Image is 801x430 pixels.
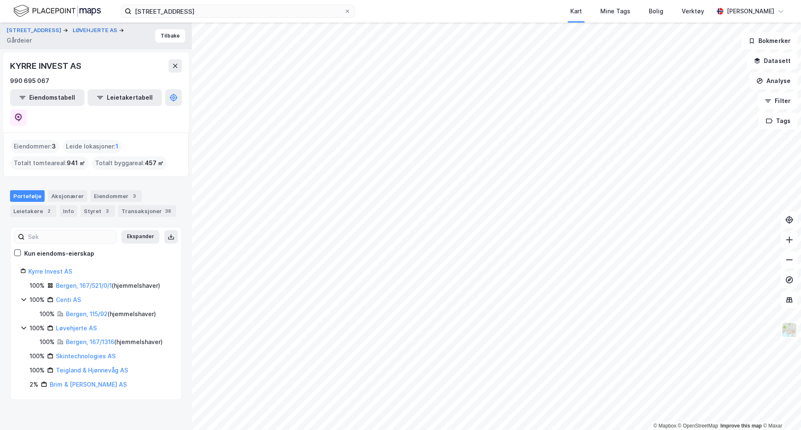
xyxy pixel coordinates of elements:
[56,296,81,303] a: Centi AS
[759,390,801,430] div: Kontrollprogram for chat
[155,29,185,43] button: Tilbake
[116,141,118,151] span: 1
[30,365,45,375] div: 100%
[118,205,176,217] div: Transaksjoner
[56,282,112,289] a: Bergen, 167/521/0/1
[66,310,108,317] a: Bergen, 115/92
[131,5,344,18] input: Søk på adresse, matrikkel, gårdeiere, leietakere eller personer
[52,141,56,151] span: 3
[121,230,159,244] button: Ekspander
[130,192,139,200] div: 3
[10,140,59,153] div: Eiendommer :
[759,390,801,430] iframe: Chat Widget
[63,140,122,153] div: Leide lokasjoner :
[10,59,83,73] div: KYRRE INVEST AS
[66,337,163,347] div: ( hjemmelshaver )
[56,281,160,291] div: ( hjemmelshaver )
[600,6,630,16] div: Mine Tags
[164,207,173,215] div: 38
[727,6,774,16] div: [PERSON_NAME]
[92,156,167,170] div: Totalt byggareal :
[60,205,77,217] div: Info
[749,73,798,89] button: Analyse
[73,26,119,35] button: LØVEHJERTE AS
[10,89,84,106] button: Eiendomstabell
[759,113,798,129] button: Tags
[103,207,111,215] div: 3
[56,352,116,360] a: Skintechnologies AS
[28,268,72,275] a: Kyrre Invest AS
[40,337,55,347] div: 100%
[7,26,63,35] button: [STREET_ADDRESS]
[570,6,582,16] div: Kart
[66,309,156,319] div: ( hjemmelshaver )
[30,351,45,361] div: 100%
[682,6,704,16] div: Verktøy
[7,35,32,45] div: Gårdeier
[24,249,94,259] div: Kun eiendoms-eierskap
[30,295,45,305] div: 100%
[720,423,762,429] a: Improve this map
[91,190,142,202] div: Eiendommer
[10,190,45,202] div: Portefølje
[56,324,97,332] a: Løvehjerte AS
[145,158,164,168] span: 457 ㎡
[678,423,718,429] a: OpenStreetMap
[30,281,45,291] div: 100%
[45,207,53,215] div: 2
[13,4,101,18] img: logo.f888ab2527a4732fd821a326f86c7f29.svg
[741,33,798,49] button: Bokmerker
[48,190,87,202] div: Aksjonærer
[747,53,798,69] button: Datasett
[56,367,128,374] a: Teigland & Hjønnevåg AS
[81,205,115,217] div: Styret
[25,231,116,243] input: Søk
[10,156,88,170] div: Totalt tomteareal :
[40,309,55,319] div: 100%
[10,205,56,217] div: Leietakere
[66,338,114,345] a: Bergen, 167/1316
[649,6,663,16] div: Bolig
[67,158,85,168] span: 941 ㎡
[653,423,676,429] a: Mapbox
[30,380,38,390] div: 2%
[781,322,797,338] img: Z
[88,89,162,106] button: Leietakertabell
[758,93,798,109] button: Filter
[30,323,45,333] div: 100%
[50,381,127,388] a: Brim & [PERSON_NAME] AS
[10,76,49,86] div: 990 695 067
